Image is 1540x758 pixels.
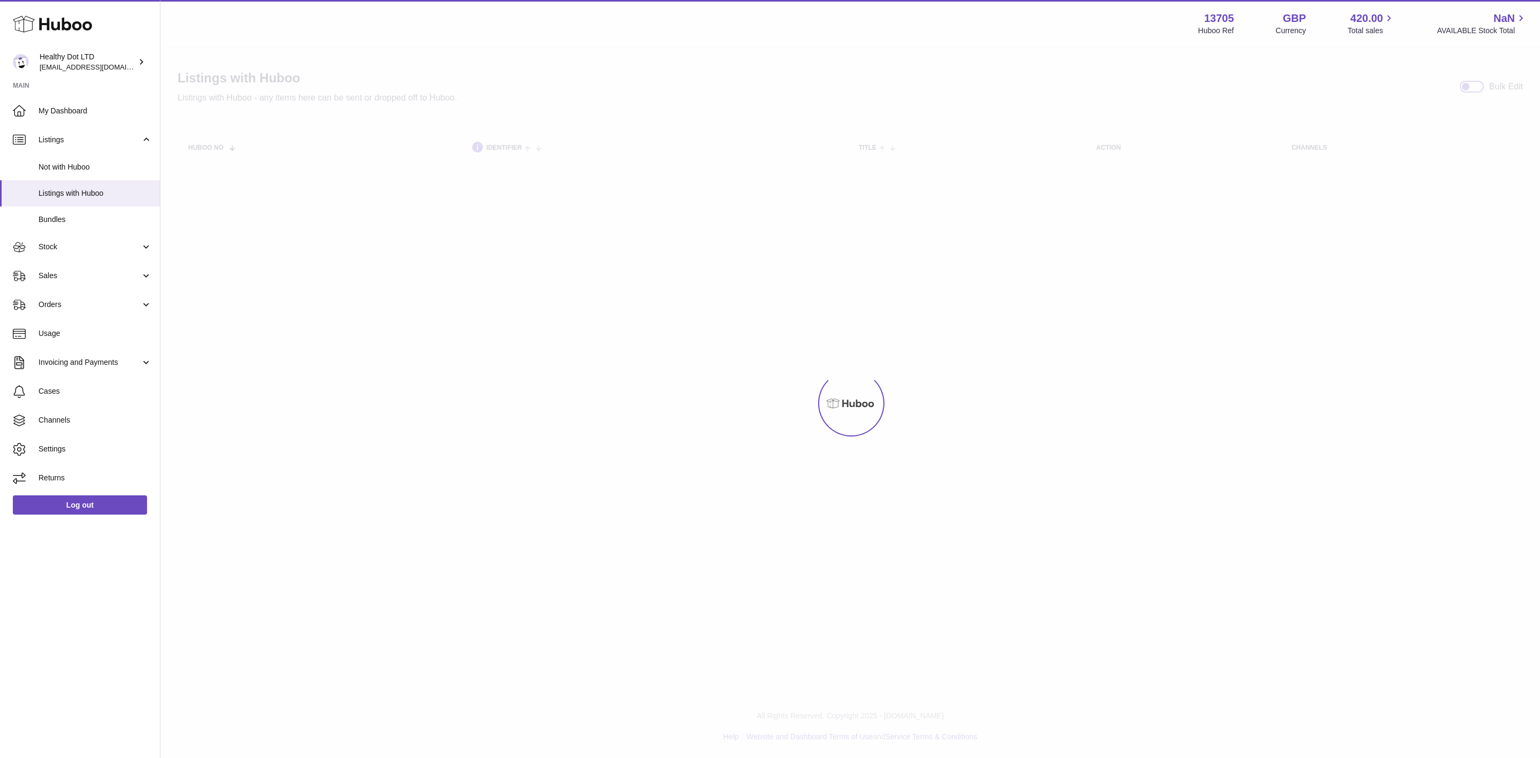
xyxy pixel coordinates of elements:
div: Currency [1276,26,1306,36]
span: Returns [38,473,152,483]
a: NaN AVAILABLE Stock Total [1437,11,1527,36]
a: Log out [13,495,147,515]
span: Cases [38,386,152,396]
span: Listings [38,135,141,145]
span: Settings [38,444,152,454]
span: Invoicing and Payments [38,357,141,367]
span: NaN [1493,11,1515,26]
span: Stock [38,242,141,252]
span: 420.00 [1350,11,1383,26]
span: Orders [38,300,141,310]
strong: GBP [1283,11,1306,26]
div: Healthy Dot LTD [40,52,136,72]
strong: 13705 [1204,11,1234,26]
a: 420.00 Total sales [1347,11,1395,36]
span: Channels [38,415,152,425]
span: My Dashboard [38,106,152,116]
span: Not with Huboo [38,162,152,172]
span: [EMAIL_ADDRESS][DOMAIN_NAME] [40,63,157,71]
span: Bundles [38,215,152,225]
span: Usage [38,328,152,339]
img: internalAdmin-13705@internal.huboo.com [13,54,29,70]
span: Listings with Huboo [38,188,152,198]
span: AVAILABLE Stock Total [1437,26,1527,36]
span: Sales [38,271,141,281]
div: Huboo Ref [1198,26,1234,36]
span: Total sales [1347,26,1395,36]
